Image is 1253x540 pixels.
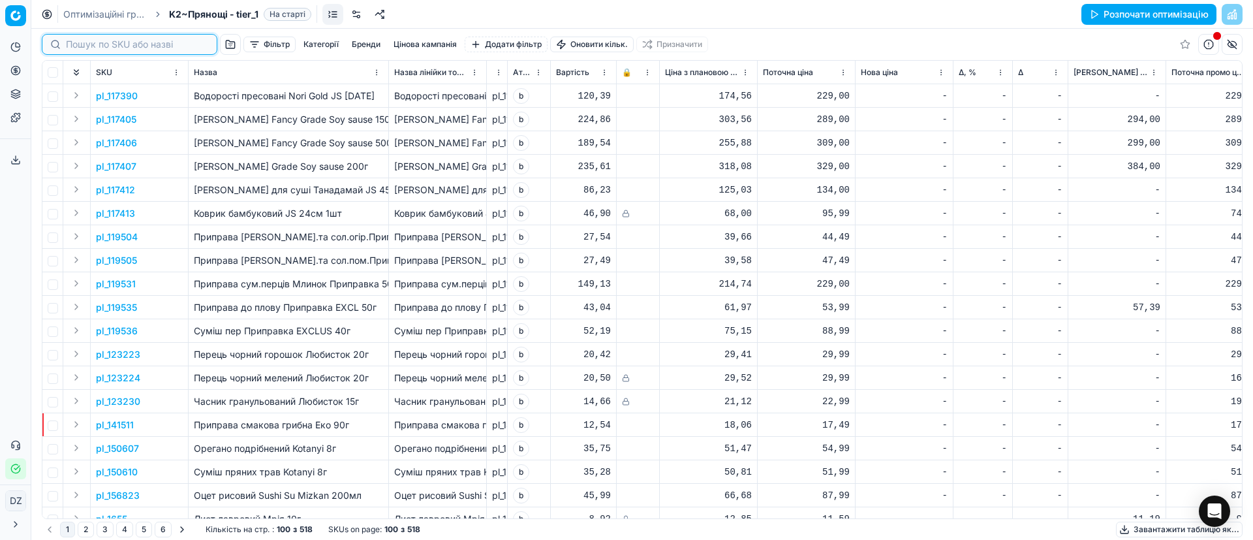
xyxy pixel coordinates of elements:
button: Expand [69,87,84,103]
span: b [513,441,529,456]
button: pl_150607 [96,442,139,455]
div: 22,99 [763,395,850,408]
a: Оптимізаційні групи [63,8,147,21]
span: Δ [1018,67,1023,78]
div: 20,50 [556,372,611,385]
div: - [1018,325,1062,338]
p: pl_123223 [96,348,140,361]
button: Expand [69,323,84,338]
button: pl_117405 [96,113,136,126]
div: - [861,419,948,432]
div: - [1018,89,1062,103]
button: Expand [69,252,84,268]
span: K2~Прянощі - tier_1 [169,8,258,21]
div: - [959,136,1007,150]
div: - [861,113,948,126]
button: Розпочати оптимізацію [1081,4,1216,25]
div: 88,99 [763,325,850,338]
p: [PERSON_NAME] Grade Soy sause 200г [194,160,383,173]
button: pl_119504 [96,230,138,244]
div: - [1074,325,1160,338]
div: 54,99 [763,442,850,455]
div: - [959,278,1007,291]
div: 134,00 [763,183,850,197]
div: pl_117407 [492,160,502,173]
button: pl_119536 [96,325,138,338]
p: Приправа [PERSON_NAME].та сол.огір.Приправка 45г [194,230,383,244]
div: - [861,325,948,338]
button: Expand [69,346,84,362]
span: K2~Прянощі - tier_1На старті [169,8,311,21]
div: 35,75 [556,442,611,455]
div: - [959,113,1007,126]
div: - [959,230,1007,244]
div: - [861,230,948,244]
div: - [861,348,948,361]
div: 52,19 [556,325,611,338]
div: - [1074,183,1160,197]
span: b [513,323,529,339]
div: - [1074,254,1160,267]
p: Водорості пресовані Nori Gold JS [DATE] [194,89,383,103]
div: pl_117412 [492,183,502,197]
div: 57,39 [1074,301,1160,314]
p: Перець чорний горошок Любисток 20г [194,348,383,361]
span: b [513,229,529,245]
div: - [959,372,1007,385]
div: pl_117405 [492,113,502,126]
div: 29,99 [763,372,850,385]
button: pl_123230 [96,395,140,408]
div: - [1018,442,1062,455]
button: pl_117390 [96,89,138,103]
div: 384,00 [1074,160,1160,173]
div: - [1018,183,1062,197]
div: pl_119535 [492,301,502,314]
div: - [861,254,948,267]
div: Перець чорний горошок Любисток 20г [394,348,481,361]
button: Expand [69,417,84,432]
div: - [959,183,1007,197]
span: b [513,182,529,198]
div: 35,28 [556,466,611,479]
div: 29,99 [763,348,850,361]
button: Expand [69,440,84,456]
div: pl_123223 [492,348,502,361]
div: - [861,372,948,385]
div: 86,23 [556,183,611,197]
button: pl_119505 [96,254,137,267]
button: Expand [69,464,84,479]
div: 20,42 [556,348,611,361]
div: - [959,419,1007,432]
div: 75,15 [665,325,752,338]
div: - [861,89,948,103]
button: pl_117412 [96,183,135,197]
div: - [1018,419,1062,432]
strong: 518 [407,524,420,535]
button: Фільтр [243,37,296,52]
button: pl_117407 [96,160,136,173]
span: Δ, % [959,67,976,78]
button: 1 [60,522,75,537]
span: b [513,417,529,433]
div: pl_119536 [492,325,502,338]
div: 21,12 [665,395,752,408]
button: pl_117413 [96,207,135,220]
button: 3 [97,522,114,537]
p: pl_156823 [96,489,140,502]
p: Перець чорний мелений Любисток 20г [194,372,383,385]
button: 4 [116,522,133,537]
button: Expand [69,370,84,385]
p: pl_150610 [96,466,138,479]
div: Приправа до плову Приправка EXCL 50г [394,301,481,314]
div: 294,00 [1074,113,1160,126]
div: 255,88 [665,136,752,150]
button: 6 [155,522,172,537]
p: Приправа до плову Приправка EXCL 50г [194,301,383,314]
div: - [1074,89,1160,103]
div: - [959,89,1007,103]
div: - [1074,419,1160,432]
p: Суміш пряних трав Kotanyi 8г [194,466,383,479]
